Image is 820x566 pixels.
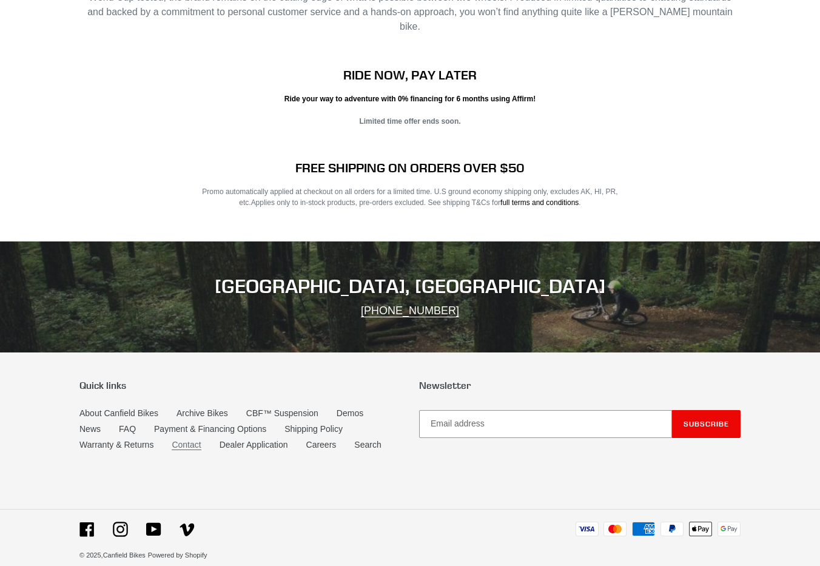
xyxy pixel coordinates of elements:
[176,408,228,418] a: Archive Bikes
[79,551,146,559] small: © 2025,
[284,424,343,434] a: Shipping Policy
[500,198,579,207] a: full terms and conditions
[337,408,363,418] a: Demos
[220,440,288,450] a: Dealer Application
[684,419,729,428] span: Subscribe
[419,410,672,438] input: Email address
[79,408,158,418] a: About Canfield Bikes
[79,275,741,298] h2: [GEOGRAPHIC_DATA], [GEOGRAPHIC_DATA]
[359,117,460,126] strong: Limited time offer ends soon.
[246,408,318,418] a: CBF™ Suspension
[103,551,146,559] a: Canfield Bikes
[148,551,207,559] a: Powered by Shopify
[361,305,459,317] a: [PHONE_NUMBER]
[193,67,628,83] h2: RIDE NOW, PAY LATER
[284,95,536,103] strong: Ride your way to adventure with 0% financing for 6 months using Affirm!
[354,440,381,450] a: Search
[419,380,741,391] p: Newsletter
[193,160,628,175] h2: FREE SHIPPING ON ORDERS OVER $50
[79,380,401,391] p: Quick links
[119,424,136,434] a: FAQ
[193,186,628,208] p: Promo automatically applied at checkout on all orders for a limited time. U.S ground economy ship...
[79,440,153,450] a: Warranty & Returns
[672,410,741,438] button: Subscribe
[79,424,101,434] a: News
[306,440,337,450] a: Careers
[154,424,266,434] a: Payment & Financing Options
[172,440,201,450] a: Contact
